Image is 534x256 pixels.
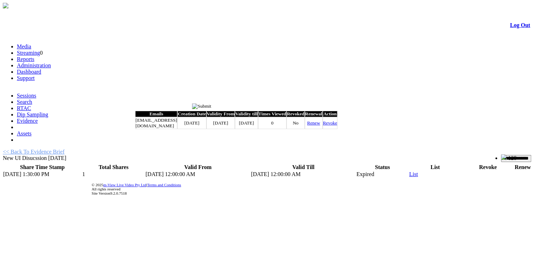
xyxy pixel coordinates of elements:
[135,111,177,117] th: Emails
[206,117,235,129] td: [DATE]
[258,117,286,129] td: 0
[135,117,177,129] td: [EMAIL_ADDRESS][DOMAIN_NAME]
[286,117,305,129] td: No
[305,111,323,117] th: Renewal
[206,111,235,117] th: Validity From
[192,103,211,109] input: Submit
[307,120,320,126] a: Renew
[133,103,192,109] span: List of Shared Evidence Brief
[286,111,305,117] th: Revoked
[235,117,258,129] td: [DATE]
[323,120,337,126] a: Revoke
[258,111,286,117] th: Times Viewed
[177,111,206,117] th: Creation Date
[323,111,338,117] th: Action
[235,111,258,117] th: Validity till
[177,117,206,129] td: [DATE]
